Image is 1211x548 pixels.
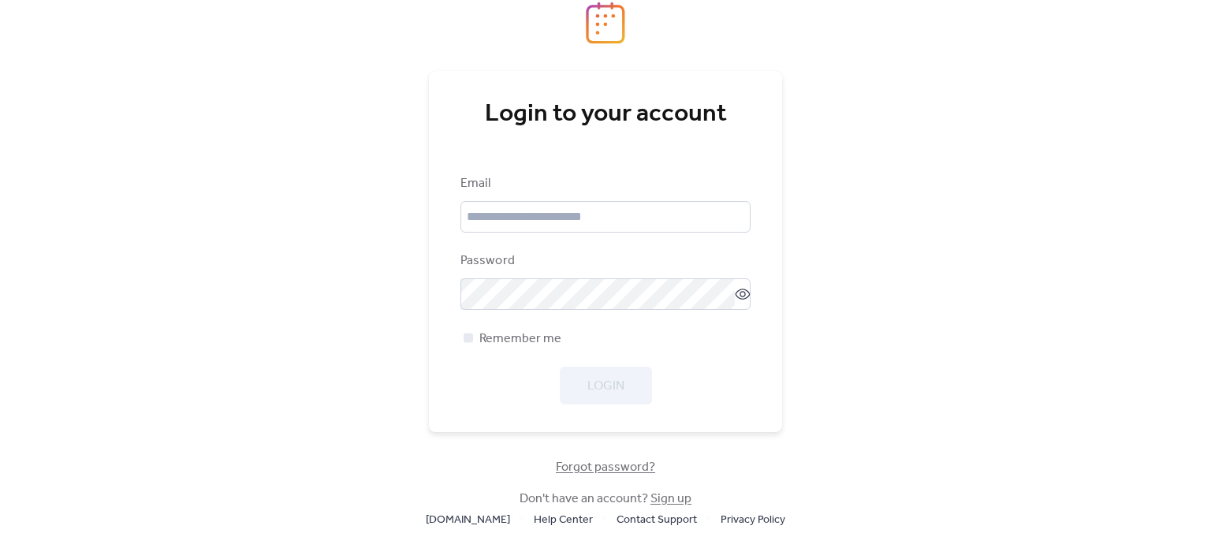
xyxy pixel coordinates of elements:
img: logo [586,2,625,44]
a: Forgot password? [556,463,655,472]
span: Forgot password? [556,458,655,477]
span: Remember me [479,330,561,349]
a: Contact Support [617,509,697,529]
span: Privacy Policy [721,511,785,530]
span: Don't have an account? [520,490,691,509]
div: Password [460,252,747,270]
a: Sign up [650,486,691,511]
div: Email [460,174,747,193]
span: Contact Support [617,511,697,530]
a: Privacy Policy [721,509,785,529]
span: Help Center [534,511,593,530]
span: [DOMAIN_NAME] [426,511,510,530]
a: Help Center [534,509,593,529]
div: Login to your account [460,99,751,130]
a: [DOMAIN_NAME] [426,509,510,529]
